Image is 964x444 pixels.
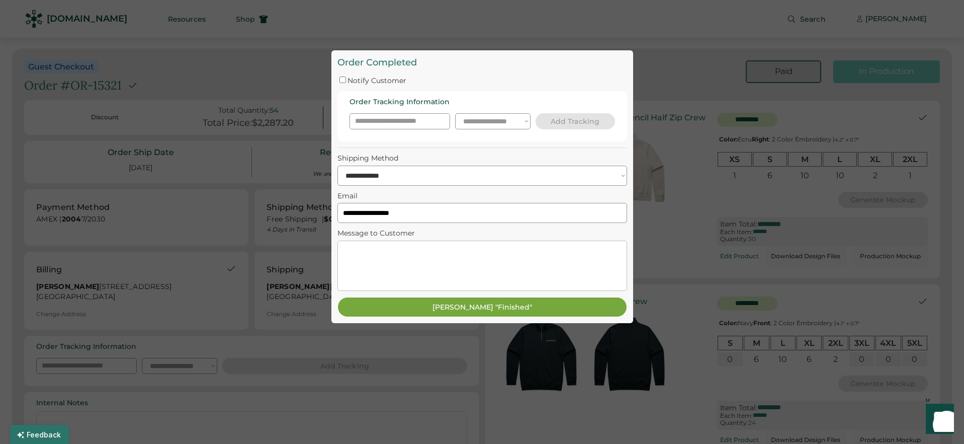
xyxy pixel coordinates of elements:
button: Add Tracking [536,113,615,129]
div: Order Completed [337,56,627,69]
label: Notify Customer [347,76,406,85]
iframe: Front Chat [916,399,959,442]
div: Email [337,192,627,200]
button: [PERSON_NAME] "Finished" [337,297,627,317]
div: Message to Customer [337,229,627,238]
div: Order Tracking Information [349,97,450,107]
div: Shipping Method [337,154,627,163]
